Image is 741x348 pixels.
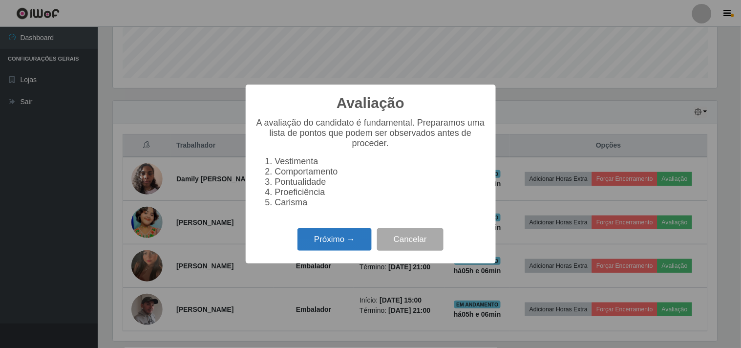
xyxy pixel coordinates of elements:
[275,177,486,187] li: Pontualidade
[377,228,444,251] button: Cancelar
[275,197,486,208] li: Carisma
[275,167,486,177] li: Comportamento
[297,228,372,251] button: Próximo →
[275,187,486,197] li: Proeficiência
[337,94,404,112] h2: Avaliação
[255,118,486,149] p: A avaliação do candidato é fundamental. Preparamos uma lista de pontos que podem ser observados a...
[275,156,486,167] li: Vestimenta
